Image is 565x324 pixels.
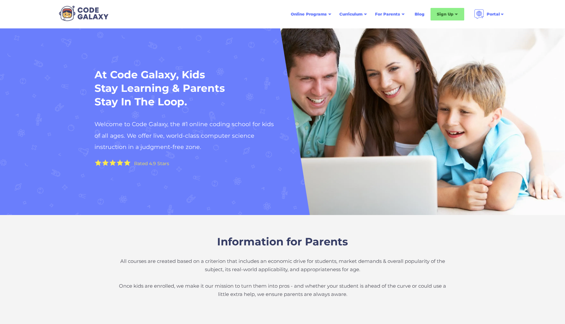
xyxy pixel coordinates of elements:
a: Blog [411,8,429,20]
img: Yellow Star - the Code Galaxy [117,160,123,166]
h2: Welcome to Code Galaxy, the #1 online coding school for kids of all ages. We offer live, world-cl... [94,119,279,153]
div: Online Programs [291,11,327,18]
div: Portal [487,11,500,18]
img: Yellow Star - the Code Galaxy [102,160,109,166]
img: Yellow Star - the Code Galaxy [95,160,101,166]
div: Rated 4.9 Stars [134,161,169,166]
span: Information for Parents [217,235,348,248]
div: For Parents [375,11,400,18]
div: Sign Up [437,11,453,18]
div: Curriculum [339,11,362,18]
img: Yellow Star - the Code Galaxy [124,160,131,166]
p: All courses are created based on a criterion that includes an economic drive for students, market... [117,257,448,298]
h1: At Code Galaxy, Kids Stay Learning & Parents Stay In The Loop. [94,68,227,109]
img: Yellow Star - the Code Galaxy [109,160,116,166]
